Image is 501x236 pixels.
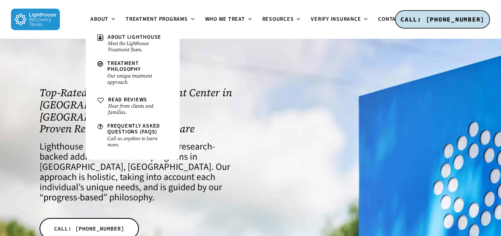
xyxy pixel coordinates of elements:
span: Treatment Philosophy [107,59,141,73]
a: Verify Insurance [306,16,373,23]
h1: Top-Rated Addiction Treatment Center in [GEOGRAPHIC_DATA], [GEOGRAPHIC_DATA] — Proven Results, Pe... [40,87,242,135]
span: Verify Insurance [311,15,361,23]
a: About [86,16,121,23]
small: Call us anytime to learn more. [107,135,168,148]
span: Treatment Programs [126,15,188,23]
a: Treatment Programs [121,16,200,23]
span: CALL: [PHONE_NUMBER] [400,15,485,23]
span: About Lighthouse [108,33,161,41]
small: Hear from clients and families. [108,103,168,115]
a: Contact [373,16,415,23]
span: Frequently Asked Questions (FAQs) [107,122,160,136]
span: Read Reviews [108,96,147,104]
span: Resources [262,15,294,23]
a: progress-based [43,191,103,204]
a: Who We Treat [200,16,258,23]
a: Resources [258,16,306,23]
span: About [90,15,108,23]
h4: Lighthouse offers personalized and research-backed addiction treatment programs in [GEOGRAPHIC_DA... [40,142,242,203]
small: Meet the Lighthouse Treatment Team. [108,40,168,53]
span: CALL: [PHONE_NUMBER] [54,225,124,232]
span: Who We Treat [205,15,245,23]
a: Treatment PhilosophyOur unique treatment approach. [94,57,172,89]
img: Lighthouse Recovery Texas [11,9,60,30]
a: About LighthouseMeet the Lighthouse Treatment Team. [94,31,172,57]
span: Contact [378,15,402,23]
a: Read ReviewsHear from clients and families. [94,93,172,119]
small: Our unique treatment approach. [107,73,168,85]
a: Frequently Asked Questions (FAQs)Call us anytime to learn more. [94,119,172,152]
a: CALL: [PHONE_NUMBER] [395,10,490,29]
